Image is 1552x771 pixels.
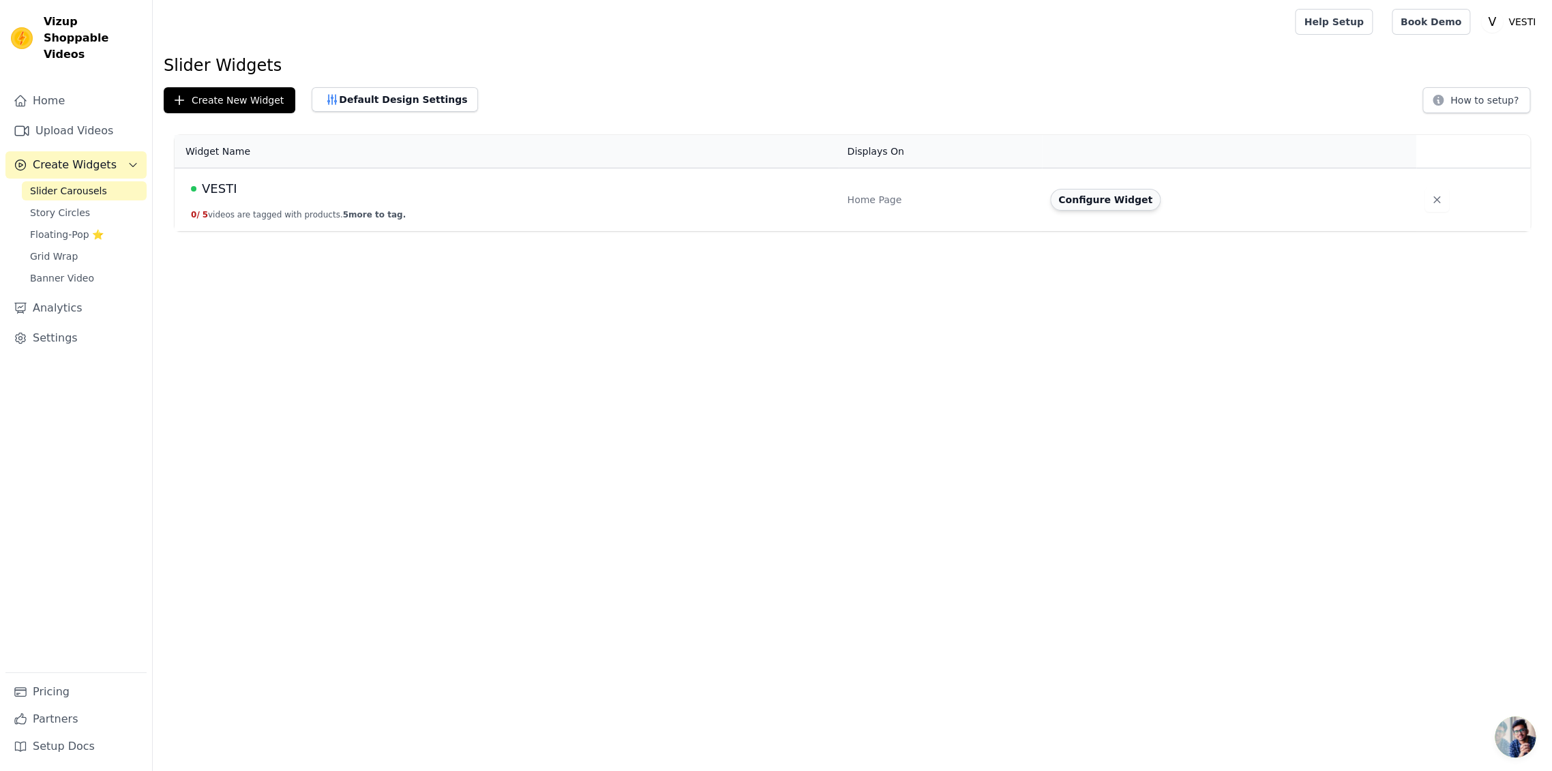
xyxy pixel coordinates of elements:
button: How to setup? [1422,87,1530,113]
a: Book Demo [1392,9,1470,35]
span: Create Widgets [33,157,117,173]
button: Delete widget [1424,187,1449,212]
a: Settings [5,324,147,352]
span: Banner Video [30,271,94,285]
span: Story Circles [30,206,90,220]
a: Setup Docs [5,733,147,760]
a: Banner Video [22,269,147,288]
span: Live Published [191,186,196,192]
a: Floating-Pop ⭐ [22,225,147,244]
a: Partners [5,706,147,733]
th: Displays On [839,135,1042,168]
button: Create New Widget [164,87,295,113]
a: Story Circles [22,203,147,222]
a: Grid Wrap [22,247,147,266]
a: Analytics [5,294,147,322]
h1: Slider Widgets [164,55,1541,76]
p: VESTI [1503,10,1541,34]
button: Default Design Settings [312,87,478,112]
a: Slider Carousels [22,181,147,200]
img: Vizup [11,27,33,49]
div: Home Page [847,193,1034,207]
th: Widget Name [175,135,839,168]
a: Help Setup [1295,9,1372,35]
text: V [1488,15,1496,29]
div: Open chat [1495,716,1536,757]
button: V VESTI [1481,10,1541,34]
span: 5 more to tag. [343,210,406,220]
a: Home [5,87,147,115]
a: Pricing [5,678,147,706]
span: Grid Wrap [30,250,78,263]
span: Slider Carousels [30,184,107,198]
button: Create Widgets [5,151,147,179]
span: VESTI [202,179,237,198]
span: 5 [203,210,208,220]
button: 0/ 5videos are tagged with products.5more to tag. [191,209,406,220]
span: Floating-Pop ⭐ [30,228,104,241]
span: Vizup Shoppable Videos [44,14,141,63]
a: How to setup? [1422,97,1530,110]
button: Configure Widget [1050,189,1161,211]
a: Upload Videos [5,117,147,145]
span: 0 / [191,210,200,220]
